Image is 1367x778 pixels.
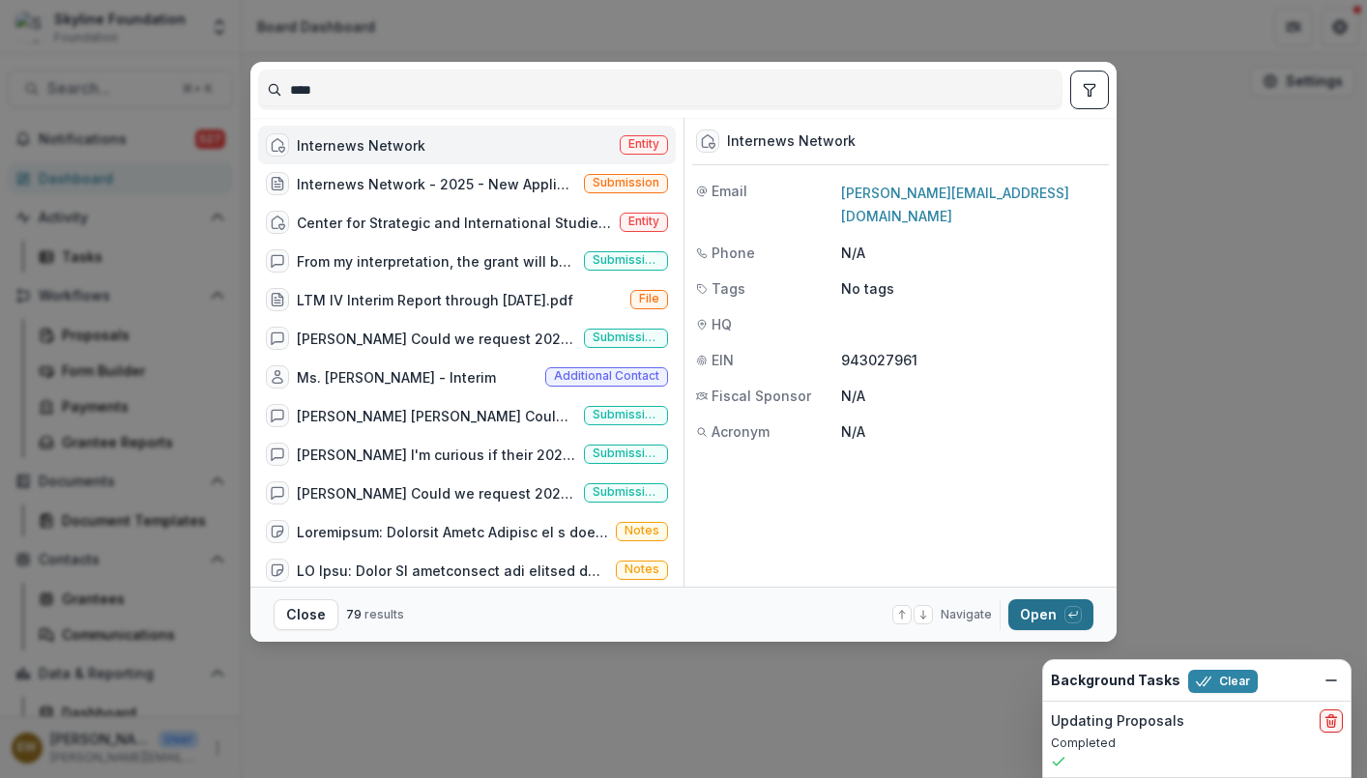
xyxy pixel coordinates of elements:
span: HQ [712,314,732,334]
button: Clear [1188,670,1258,693]
span: Submission comment [593,485,659,499]
div: Center for Strategic and International Studies (CSIS) [297,213,612,233]
span: results [364,607,404,621]
span: Submission comment [593,447,659,460]
span: 79 [346,607,362,621]
button: delete [1320,709,1343,733]
button: Open [1008,599,1093,630]
a: [PERSON_NAME][EMAIL_ADDRESS][DOMAIN_NAME] [841,185,1069,224]
div: LO Ipsu: Dolor SI ametconsect adi elitsed do eiuSmodte incid u laboree doloremagNaaliquae adminim... [297,561,608,581]
span: Entity [628,137,659,151]
span: Submission comment [593,253,659,267]
div: Internews Network - 2025 - New Application [297,174,576,194]
span: Fiscal Sponsor [712,386,811,406]
span: Email [712,181,747,201]
div: Loremipsum: Dolorsit Ametc Adipisc el s doeiusmod temporinci utlabo etdolor magn aliqu enimadm ve... [297,522,608,542]
span: Submission comment [593,331,659,344]
button: Dismiss [1320,669,1343,692]
span: Entity [628,215,659,228]
span: Acronym [712,421,770,442]
span: File [639,292,659,305]
button: Close [274,599,338,630]
span: Tags [712,278,745,299]
p: Completed [1051,735,1343,752]
h2: Background Tasks [1051,673,1180,689]
div: Ms. [PERSON_NAME] - Interim [297,367,496,388]
div: [PERSON_NAME] [PERSON_NAME] Could we request their 2024 internal financial statements? [297,406,576,426]
div: Internews Network [727,133,856,150]
span: Notes [625,524,659,537]
span: EIN [712,350,734,370]
p: N/A [841,386,1105,406]
span: Navigate [941,606,992,623]
div: Internews Network [297,135,425,156]
p: N/A [841,421,1105,442]
h2: Updating Proposals [1051,713,1184,730]
div: LTM IV Interim Report through [DATE].pdf [297,290,573,310]
p: 943027961 [841,350,1105,370]
p: N/A [841,243,1105,263]
span: Phone [712,243,755,263]
span: Notes [625,562,659,576]
div: [PERSON_NAME] I'm curious if their 2024 deficit was intentional spending of a large gift received... [297,445,576,465]
p: No tags [841,278,894,299]
div: [PERSON_NAME] Could we request 2024 internal or unaudited financial statements - balance sheet an... [297,329,576,349]
span: Additional contact [554,369,659,383]
button: toggle filters [1070,71,1109,109]
div: [PERSON_NAME] Could we request 2023 and 2024 internal financial reports for Northern CA College P... [297,483,576,504]
span: Submission [593,176,659,189]
span: Submission comment [593,408,659,421]
div: From my interpretation, the grant will be made to Association of the Bar of the City of [US_STATE... [297,251,576,272]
